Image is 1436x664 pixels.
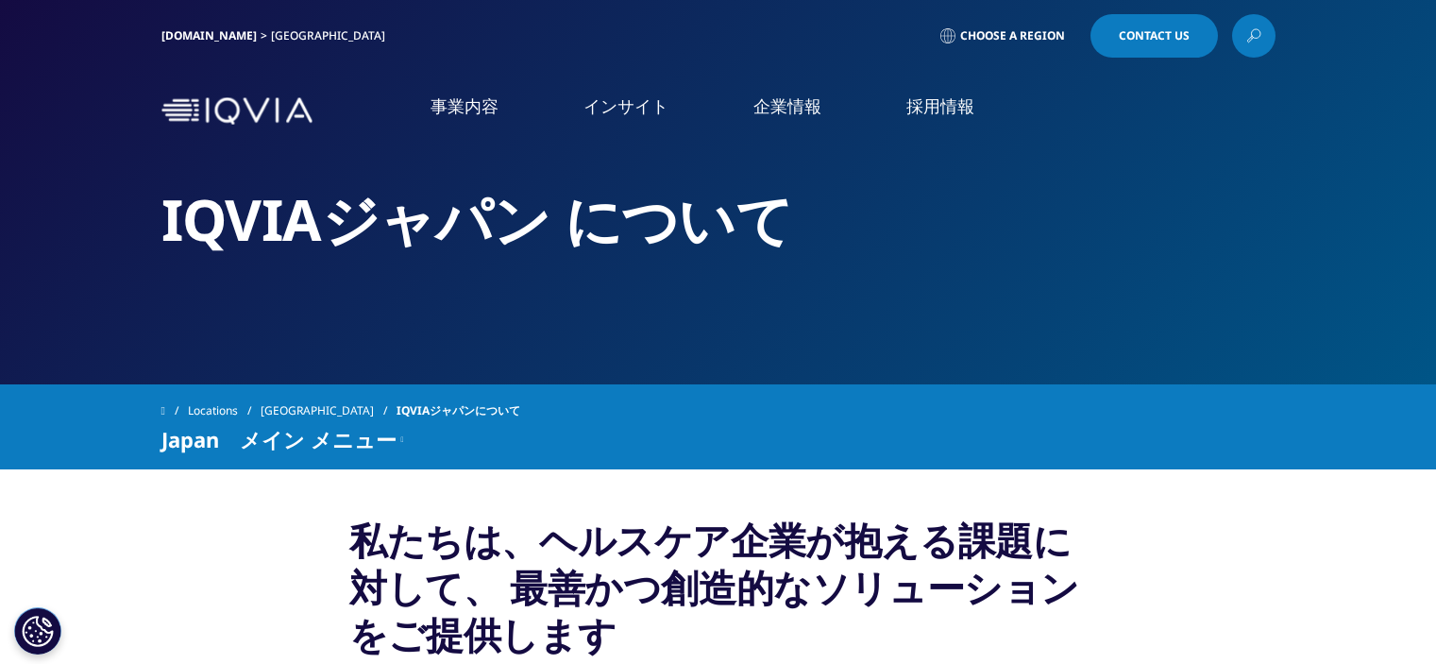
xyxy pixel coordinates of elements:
[14,607,61,655] button: Cookie 設定
[188,394,261,428] a: Locations
[271,28,393,43] div: [GEOGRAPHIC_DATA]
[397,394,520,428] span: IQVIAジャパンについて
[1090,14,1218,58] a: Contact Us
[906,94,974,118] a: 採用情報
[161,184,1276,255] h2: IQVIAジャパン について
[320,66,1276,156] nav: Primary
[1119,30,1190,42] span: Contact Us
[261,394,397,428] a: [GEOGRAPHIC_DATA]
[960,28,1065,43] span: Choose a Region
[161,27,257,43] a: [DOMAIN_NAME]
[583,94,668,118] a: インサイト
[161,428,397,451] span: Japan メイン メニュー
[431,94,498,118] a: 事業内容
[753,94,821,118] a: 企業情報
